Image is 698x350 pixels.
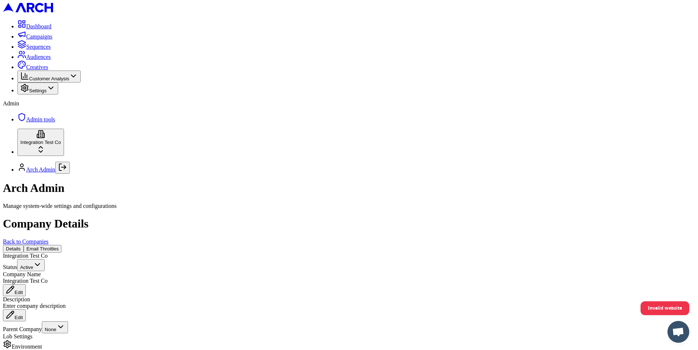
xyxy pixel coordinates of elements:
[26,54,51,60] span: Audiences
[17,54,51,60] a: Audiences
[17,129,64,156] button: Integration Test Co
[3,303,65,309] span: Enter company description
[3,238,48,245] a: Back to Companies
[17,33,52,40] a: Campaigns
[3,296,30,302] label: Description
[17,64,48,70] a: Creatives
[29,88,47,93] span: Settings
[26,23,51,29] span: Dashboard
[26,33,52,40] span: Campaigns
[3,217,695,230] h1: Company Details
[26,44,51,50] span: Sequences
[3,203,695,209] div: Manage system-wide settings and configurations
[17,116,55,122] a: Admin tools
[3,326,42,332] label: Parent Company
[26,116,55,122] span: Admin tools
[648,302,682,314] span: Invalid website
[3,181,695,195] h1: Arch Admin
[26,64,48,70] span: Creatives
[3,278,48,284] span: Integration Test Co
[17,83,58,94] button: Settings
[26,166,55,173] a: Arch Admin
[3,284,26,296] button: Edit
[12,343,42,350] label: Environment
[3,309,26,321] button: Edit
[55,162,70,174] button: Log out
[29,76,69,81] span: Customer Analysis
[17,71,81,83] button: Customer Analysis
[3,245,24,253] button: Details
[3,253,695,259] div: Integration Test Co
[15,290,23,295] span: Edit
[17,23,51,29] a: Dashboard
[3,264,17,270] label: Status
[17,44,51,50] a: Sequences
[15,315,23,320] span: Edit
[667,321,689,343] div: Open chat
[3,333,695,340] div: Lob Settings
[20,140,61,145] span: Integration Test Co
[24,245,62,253] button: Email Throttles
[3,100,695,107] div: Admin
[3,271,41,277] label: Company Name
